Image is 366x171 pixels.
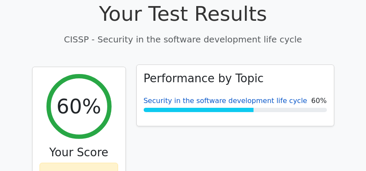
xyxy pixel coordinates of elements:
[32,2,334,26] h1: Your Test Results
[40,146,119,159] h3: Your Score
[144,72,264,85] h3: Performance by Topic
[32,33,334,46] p: CISSP - Security in the software development life cycle
[311,96,327,106] span: 60%
[144,97,307,105] a: Security in the software development life cycle
[56,95,101,119] h2: 60%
